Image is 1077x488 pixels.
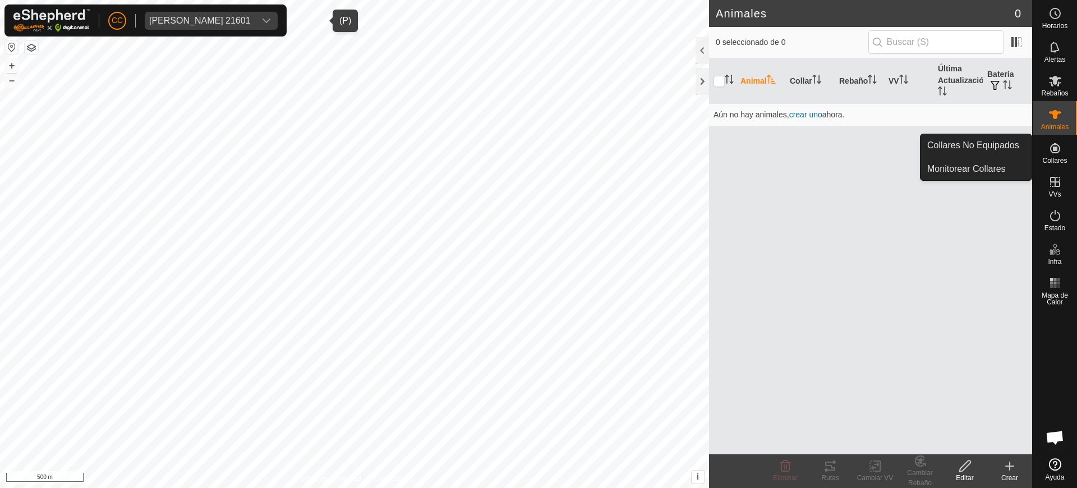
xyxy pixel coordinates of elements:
a: Monitorear Collares [920,158,1032,180]
button: + [5,59,19,72]
div: [PERSON_NAME] 21601 [149,16,251,25]
span: Rebaños [1041,90,1068,97]
th: Collar [785,58,835,104]
div: Crear [987,473,1032,483]
th: Animal [736,58,785,104]
th: Rebaño [835,58,884,104]
span: Infra [1048,258,1061,265]
span: Alertas [1044,56,1065,63]
button: Restablecer Mapa [5,40,19,54]
input: Buscar (S) [868,30,1004,54]
span: Estado [1044,225,1065,231]
img: Logo Gallagher [13,9,90,32]
button: i [692,471,704,483]
p-sorticon: Activar para ordenar [868,76,877,85]
p-sorticon: Activar para ordenar [725,76,734,85]
span: Ivan Ernesto Villarroya Martinez 21601 [145,12,255,30]
th: Última Actualización [933,58,983,104]
span: Mapa de Calor [1035,292,1074,305]
a: Ayuda [1033,454,1077,485]
th: VV [884,58,933,104]
span: 0 seleccionado de 0 [716,37,868,48]
div: Cambiar Rebaño [897,468,942,488]
span: i [697,472,699,481]
span: Eliminar [773,474,797,482]
span: Horarios [1042,22,1067,29]
p-sorticon: Activar para ordenar [899,76,908,85]
span: 0 [1015,5,1021,22]
div: Cambiar VV [853,473,897,483]
a: Política de Privacidad [297,473,361,484]
th: Batería [983,58,1032,104]
span: VVs [1048,191,1061,198]
a: Collares No Equipados [920,134,1032,157]
div: Chat abierto [1038,421,1072,454]
button: Capas del Mapa [25,41,38,54]
span: Collares No Equipados [927,139,1019,152]
p-sorticon: Activar para ordenar [938,88,947,97]
div: dropdown trigger [255,12,278,30]
span: Collares [1042,157,1067,164]
h2: Animales [716,7,1015,20]
p-sorticon: Activar para ordenar [812,76,821,85]
td: Aún no hay animales, ahora. [709,103,1032,126]
span: crear uno [789,110,822,119]
span: CC [112,15,123,26]
button: – [5,74,19,87]
p-sorticon: Activar para ordenar [1003,82,1012,91]
span: Ayuda [1046,474,1065,481]
a: Contáctenos [375,473,412,484]
div: Rutas [808,473,853,483]
span: Animales [1041,124,1069,130]
div: Editar [942,473,987,483]
span: Monitorear Collares [927,162,1006,176]
p-sorticon: Activar para ordenar [767,76,776,85]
